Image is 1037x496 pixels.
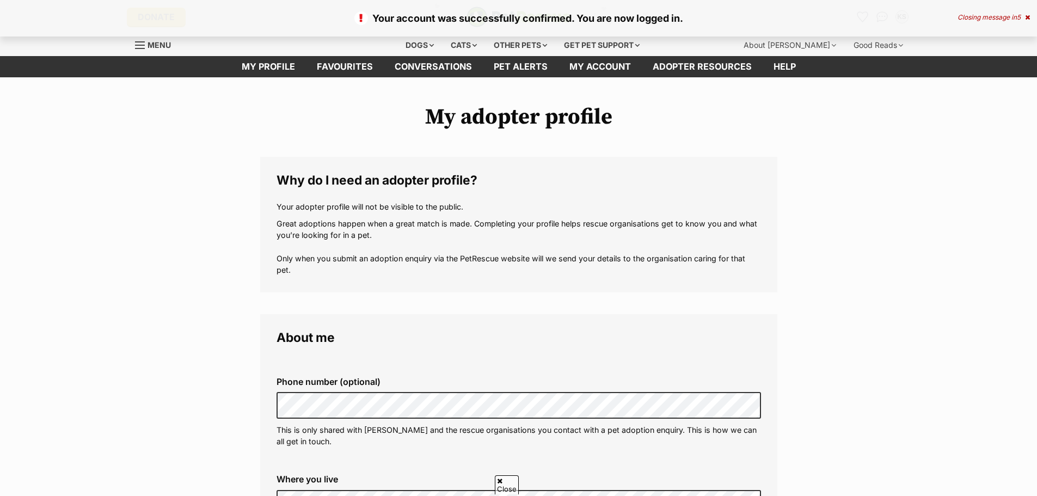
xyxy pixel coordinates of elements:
[763,56,807,77] a: Help
[495,475,519,494] span: Close
[736,34,844,56] div: About [PERSON_NAME]
[642,56,763,77] a: Adopter resources
[231,56,306,77] a: My profile
[260,105,777,130] h1: My adopter profile
[277,424,761,448] p: This is only shared with [PERSON_NAME] and the rescue organisations you contact with a pet adopti...
[277,173,761,187] legend: Why do I need an adopter profile?
[135,34,179,54] a: Menu
[846,34,911,56] div: Good Reads
[260,157,777,292] fieldset: Why do I need an adopter profile?
[384,56,483,77] a: conversations
[486,34,555,56] div: Other pets
[306,56,384,77] a: Favourites
[559,56,642,77] a: My account
[277,201,761,212] p: Your adopter profile will not be visible to the public.
[556,34,647,56] div: Get pet support
[277,377,761,387] label: Phone number (optional)
[277,330,761,345] legend: About me
[277,474,761,484] label: Where you live
[277,218,761,276] p: Great adoptions happen when a great match is made. Completing your profile helps rescue organisat...
[398,34,441,56] div: Dogs
[483,56,559,77] a: Pet alerts
[148,40,171,50] span: Menu
[443,34,484,56] div: Cats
